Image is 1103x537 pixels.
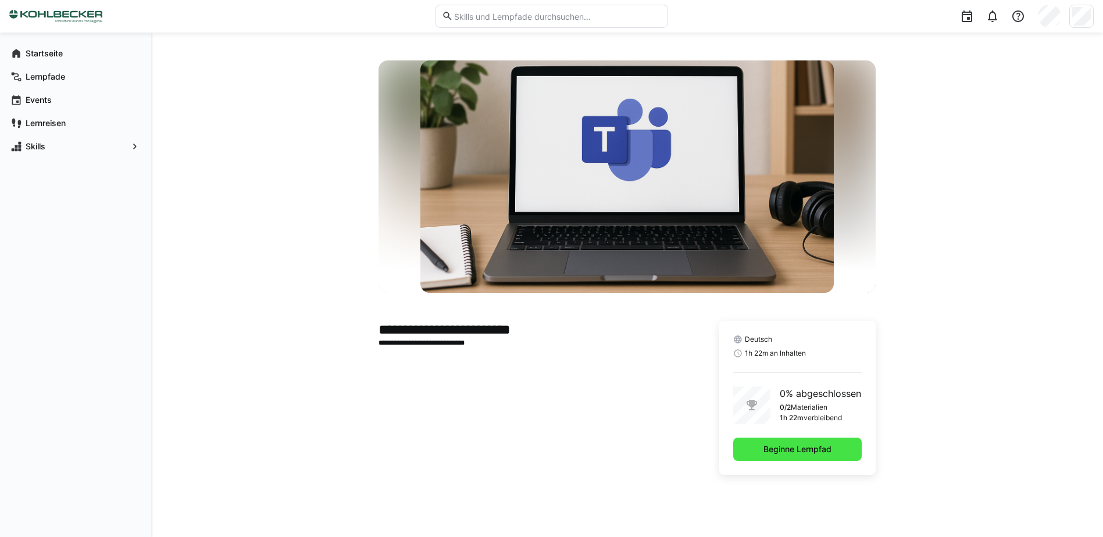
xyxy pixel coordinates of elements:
[453,11,661,22] input: Skills und Lernpfade durchsuchen…
[780,413,804,423] p: 1h 22m
[733,438,862,461] button: Beginne Lernpfad
[762,443,833,455] span: Beginne Lernpfad
[745,335,772,344] span: Deutsch
[804,413,842,423] p: verbleibend
[791,403,827,412] p: Materialien
[780,386,861,400] p: 0% abgeschlossen
[745,349,806,358] span: 1h 22m an Inhalten
[780,403,791,412] p: 0/2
